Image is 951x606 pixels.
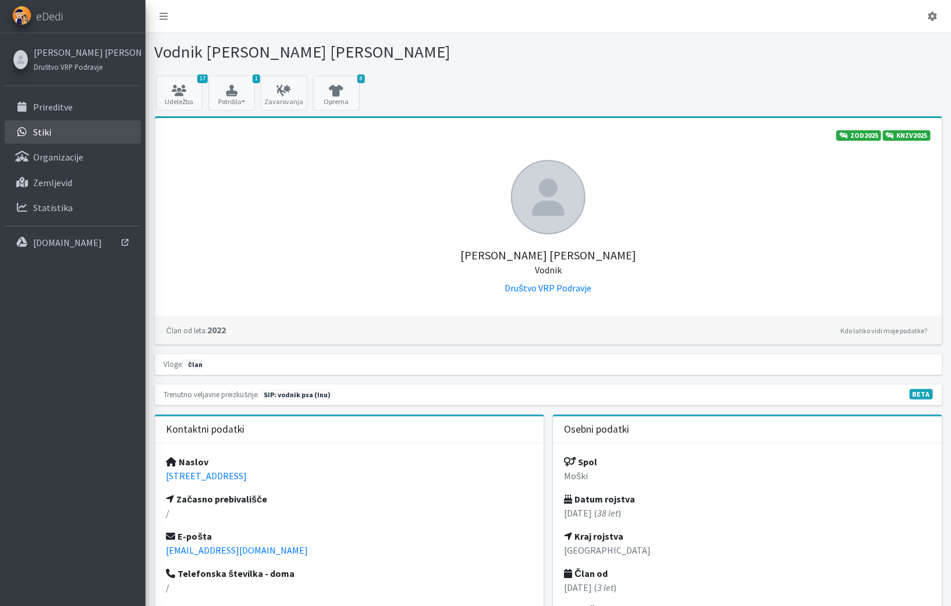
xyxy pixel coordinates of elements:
p: Stiki [33,126,51,138]
strong: Datum rojstva [565,493,636,505]
a: [STREET_ADDRESS] [166,470,247,482]
p: Moški [565,469,931,483]
a: Zemljevid [5,171,141,194]
a: Zavarovanja [261,76,307,110]
span: Naslednja preizkušnja: pomlad 2026 [261,390,333,400]
span: 1 [253,74,260,83]
span: 8 [357,74,365,83]
h5: [PERSON_NAME] [PERSON_NAME] [166,234,931,276]
p: Statistika [33,202,73,213]
span: V fazi razvoja [910,389,933,400]
a: Statistika [5,196,141,219]
strong: Telefonska številka - doma [166,568,295,579]
strong: 2022 [166,324,226,336]
strong: Kraj rojstva [565,530,624,542]
p: [DOMAIN_NAME] [33,237,102,248]
button: 1 Potrdila [208,76,255,110]
p: / [166,506,533,520]
a: Društvo VRP Podravje [505,282,592,294]
a: 17 Udeležba [156,76,203,110]
strong: Član od [565,568,608,579]
small: Trenutno veljavne preizkušnje: [164,390,259,399]
a: Društvo VRP Podravje [34,59,138,73]
p: Prireditve [33,101,73,113]
a: Stiki [5,120,141,144]
strong: Spol [565,456,598,468]
p: [GEOGRAPHIC_DATA] [565,543,931,557]
a: Kdo lahko vidi moje podatke? [838,324,931,338]
a: 8 Oprema [313,76,360,110]
strong: Začasno prebivališče [166,493,268,505]
a: [DOMAIN_NAME] [5,231,141,254]
strong: E-pošta [166,530,212,542]
span: eDedi [36,8,63,25]
small: Vloge: [164,359,184,369]
small: Vodnik [535,264,562,276]
p: Organizacije [33,151,83,163]
a: [PERSON_NAME] [PERSON_NAME] [34,45,138,59]
small: Društvo VRP Podravje [34,62,102,72]
p: / [166,580,533,594]
a: KNZV2025 [883,130,931,141]
p: [DATE] ( ) [565,506,931,520]
h1: Vodnik [PERSON_NAME] [PERSON_NAME] [155,42,544,62]
a: ZOD2025 [836,130,881,141]
p: Zemljevid [33,177,72,188]
a: Organizacije [5,145,141,169]
strong: Naslov [166,456,209,468]
small: Član od leta: [166,326,207,335]
a: [EMAIL_ADDRESS][DOMAIN_NAME] [166,544,308,556]
span: 17 [197,74,208,83]
span: član [186,359,205,370]
p: [DATE] ( ) [565,580,931,594]
a: Prireditve [5,95,141,119]
h3: Kontaktni podatki [166,423,245,436]
img: eDedi [12,6,31,25]
h3: Osebni podatki [565,423,630,436]
em: 3 let [598,582,614,593]
em: 38 let [598,507,619,519]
